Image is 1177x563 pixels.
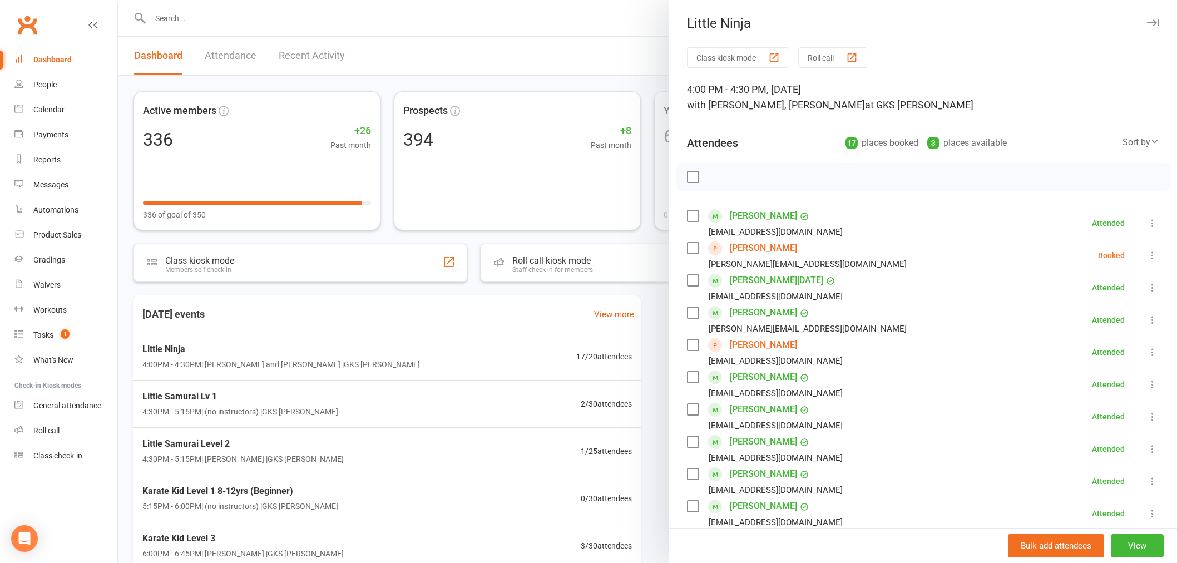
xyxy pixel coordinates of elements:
span: at GKS [PERSON_NAME] [865,99,973,111]
div: People [33,80,57,89]
div: Open Intercom Messenger [11,525,38,552]
div: [PERSON_NAME][EMAIL_ADDRESS][DOMAIN_NAME] [709,322,907,336]
div: Tasks [33,330,53,339]
span: with [PERSON_NAME], [PERSON_NAME] [687,99,865,111]
a: Product Sales [14,223,117,248]
div: [EMAIL_ADDRESS][DOMAIN_NAME] [709,483,843,497]
a: Tasks 1 [14,323,117,348]
a: Messages [14,172,117,197]
button: Bulk add attendees [1008,534,1104,557]
div: Gradings [33,255,65,264]
div: places booked [845,135,918,151]
div: [EMAIL_ADDRESS][DOMAIN_NAME] [709,515,843,530]
a: Roll call [14,418,117,443]
a: Clubworx [13,11,41,39]
div: [EMAIL_ADDRESS][DOMAIN_NAME] [709,418,843,433]
div: Waivers [33,280,61,289]
a: [PERSON_NAME] [730,336,797,354]
div: Workouts [33,305,67,314]
div: Booked [1098,251,1125,259]
a: Class kiosk mode [14,443,117,468]
div: Calendar [33,105,65,114]
div: Attended [1092,413,1125,421]
a: Payments [14,122,117,147]
a: Waivers [14,273,117,298]
a: [PERSON_NAME][DATE] [730,271,823,289]
div: Messages [33,180,68,189]
div: 3 [927,137,939,149]
a: What's New [14,348,117,373]
a: [PERSON_NAME] [730,368,797,386]
div: Automations [33,205,78,214]
a: [PERSON_NAME] [730,207,797,225]
div: [PERSON_NAME][EMAIL_ADDRESS][DOMAIN_NAME] [709,257,907,271]
a: Reports [14,147,117,172]
div: [EMAIL_ADDRESS][DOMAIN_NAME] [709,354,843,368]
a: Dashboard [14,47,117,72]
a: [PERSON_NAME] [730,304,797,322]
div: [EMAIL_ADDRESS][DOMAIN_NAME] [709,451,843,465]
div: Attendees [687,135,738,151]
div: Payments [33,130,68,139]
div: Attended [1092,445,1125,453]
span: 1 [61,329,70,339]
div: 17 [845,137,858,149]
div: 4:00 PM - 4:30 PM, [DATE] [687,82,1159,113]
div: Attended [1092,284,1125,292]
div: General attendance [33,401,101,410]
div: places available [927,135,1007,151]
button: View [1111,534,1164,557]
a: [PERSON_NAME] [730,465,797,483]
div: [EMAIL_ADDRESS][DOMAIN_NAME] [709,225,843,239]
a: Workouts [14,298,117,323]
a: [PERSON_NAME] [730,239,797,257]
a: People [14,72,117,97]
a: Calendar [14,97,117,122]
a: [PERSON_NAME] [730,401,797,418]
div: Attended [1092,316,1125,324]
a: [PERSON_NAME] [730,497,797,515]
div: Roll call [33,426,60,435]
div: [EMAIL_ADDRESS][DOMAIN_NAME] [709,386,843,401]
div: Attended [1092,381,1125,388]
div: Sort by [1122,135,1159,150]
div: Attended [1092,348,1125,356]
a: Automations [14,197,117,223]
button: Roll call [798,47,867,68]
div: Product Sales [33,230,81,239]
a: General attendance kiosk mode [14,393,117,418]
button: Class kiosk mode [687,47,789,68]
div: Attended [1092,219,1125,227]
div: Dashboard [33,55,72,64]
a: [PERSON_NAME] [730,433,797,451]
div: [EMAIL_ADDRESS][DOMAIN_NAME] [709,289,843,304]
a: Gradings [14,248,117,273]
div: Class check-in [33,451,82,460]
div: Attended [1092,477,1125,485]
div: Little Ninja [669,16,1177,31]
div: What's New [33,355,73,364]
div: Attended [1092,510,1125,517]
div: Reports [33,155,61,164]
